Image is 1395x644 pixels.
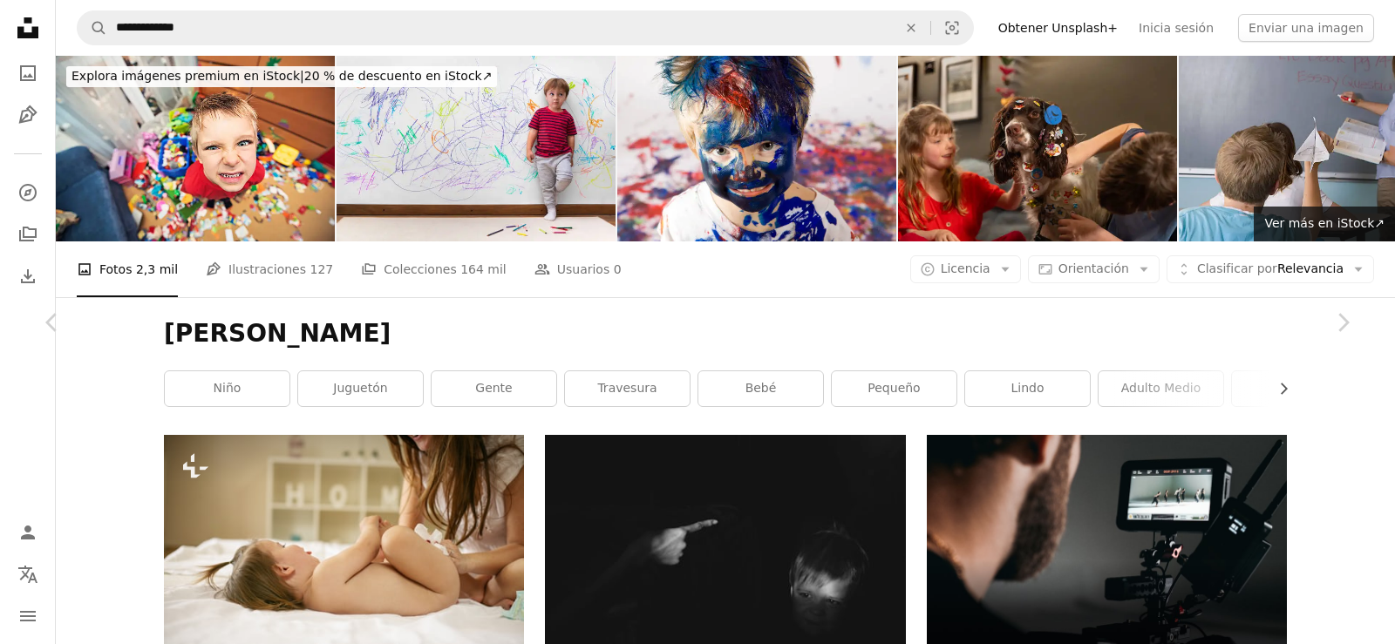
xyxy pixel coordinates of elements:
a: Explora imágenes premium en iStock|20 % de descuento en iStock↗ [56,56,507,98]
button: Enviar una imagen [1238,14,1374,42]
span: 164 mil [460,260,507,279]
a: Usuarios 0 [534,241,622,297]
button: Idioma [10,557,45,592]
a: Fotos [10,56,45,91]
a: Madre con su bebé en casa. Madre cambiando el pañal de su pequeño bebé en la cama. [164,546,524,562]
a: Obtener Unsplash+ [988,14,1128,42]
img: Travesuras infantiles. Niño con cara distraída porque dibujó toda la pared. [337,56,616,241]
a: Siguiente [1290,239,1395,406]
a: pequeño [832,371,956,406]
a: Colecciones [10,217,45,252]
a: Ilustraciones [10,98,45,132]
span: 0 [614,260,622,279]
span: 127 [310,260,333,279]
span: Orientación [1058,261,1129,275]
button: Licencia [910,255,1021,283]
a: Ver más en iStock↗ [1254,207,1395,241]
a: Foto en escala de grises de una chica sosteniendo su barbilla [545,546,905,562]
a: Iniciar sesión / Registrarse [10,515,45,550]
h1: [PERSON_NAME] [164,318,1287,349]
span: Explora imágenes premium en iStock | [71,69,304,83]
form: Encuentra imágenes en todo el sitio [77,10,974,45]
img: Niños poniendo pegatinas en el perro [898,56,1177,241]
button: Borrar [892,11,930,44]
a: Explorar [10,175,45,210]
span: 20 % de descuento en iStock ↗ [71,69,492,83]
button: Clasificar porRelevancia [1167,255,1374,283]
button: desplazar lista a la derecha [1268,371,1287,406]
a: gente [432,371,556,406]
a: Colecciones 164 mil [361,241,507,297]
span: Relevancia [1197,261,1344,278]
img: Niño con pintura cubierto [617,56,896,241]
a: Inicia sesión [1128,14,1224,42]
button: Búsqueda visual [931,11,973,44]
a: cabrito [1232,371,1357,406]
button: Menú [10,599,45,634]
a: bebé [698,371,823,406]
a: Ilustraciones 127 [206,241,333,297]
span: Clasificar por [1197,261,1277,275]
a: juguetón [298,371,423,406]
button: Buscar en Unsplash [78,11,107,44]
a: travesura [565,371,690,406]
button: Orientación [1028,255,1160,283]
img: travieso y desordenado niño [56,56,335,241]
span: Ver más en iStock ↗ [1264,216,1385,230]
a: niño [165,371,289,406]
span: Licencia [941,261,990,275]
a: lindo [965,371,1090,406]
a: Adulto medio [1099,371,1223,406]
